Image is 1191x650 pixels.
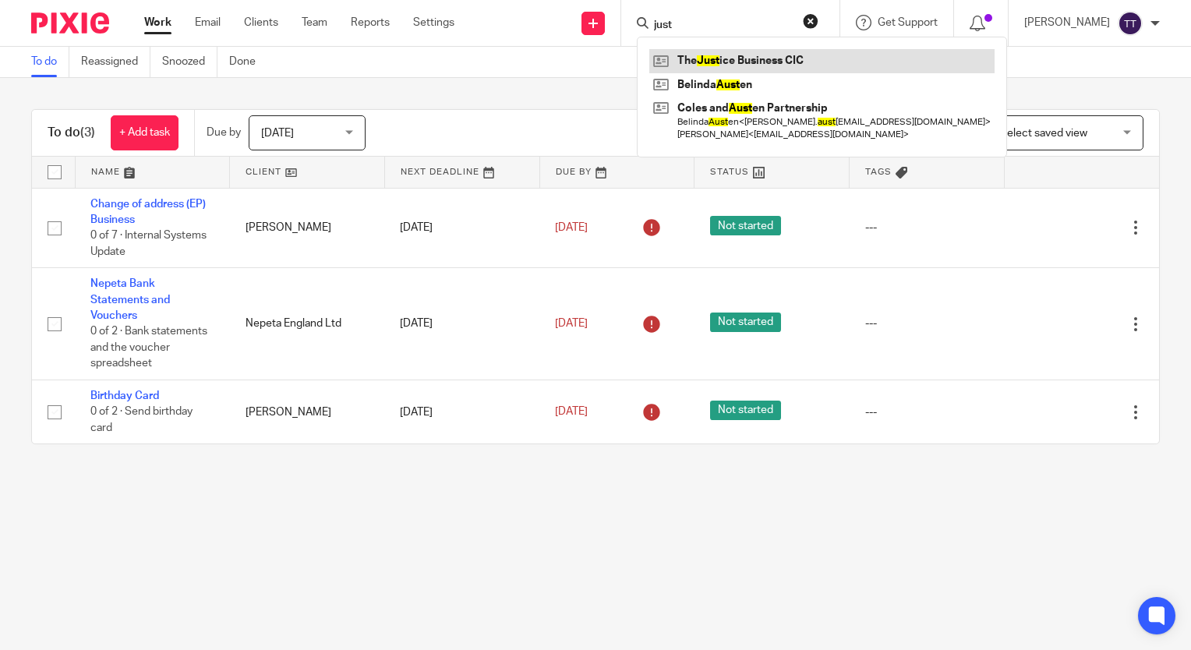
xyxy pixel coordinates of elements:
td: [DATE] [384,380,539,443]
a: Email [195,15,221,30]
a: Work [144,15,171,30]
img: Pixie [31,12,109,34]
span: 0 of 2 · Send birthday card [90,407,193,434]
span: (3) [80,126,95,139]
a: Birthday Card [90,390,159,401]
span: 0 of 7 · Internal Systems Update [90,230,207,257]
a: Reassigned [81,47,150,77]
button: Clear [803,13,818,29]
p: [PERSON_NAME] [1024,15,1110,30]
span: [DATE] [555,222,588,233]
div: --- [865,404,989,420]
img: svg%3E [1118,11,1143,36]
td: [PERSON_NAME] [230,188,385,268]
td: [DATE] [384,188,539,268]
a: Snoozed [162,47,217,77]
span: Not started [710,216,781,235]
a: Settings [413,15,454,30]
span: [DATE] [555,318,588,329]
span: [DATE] [555,407,588,418]
span: Not started [710,313,781,332]
a: To do [31,47,69,77]
div: --- [865,220,989,235]
h1: To do [48,125,95,141]
span: Tags [865,168,892,176]
span: 0 of 2 · Bank statements and the voucher spreadsheet [90,326,207,369]
a: Change of address (EP) Business [90,199,206,225]
span: Not started [710,401,781,420]
div: --- [865,316,989,331]
td: [DATE] [384,268,539,380]
a: Reports [351,15,390,30]
span: [DATE] [261,128,294,139]
a: Done [229,47,267,77]
td: Nepeta England Ltd [230,268,385,380]
td: [PERSON_NAME] [230,380,385,443]
a: Team [302,15,327,30]
span: Select saved view [1000,128,1087,139]
a: Clients [244,15,278,30]
p: Due by [207,125,241,140]
span: Get Support [878,17,938,28]
a: + Add task [111,115,178,150]
a: Nepeta Bank Statements and Vouchers [90,278,170,321]
input: Search [652,19,793,33]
